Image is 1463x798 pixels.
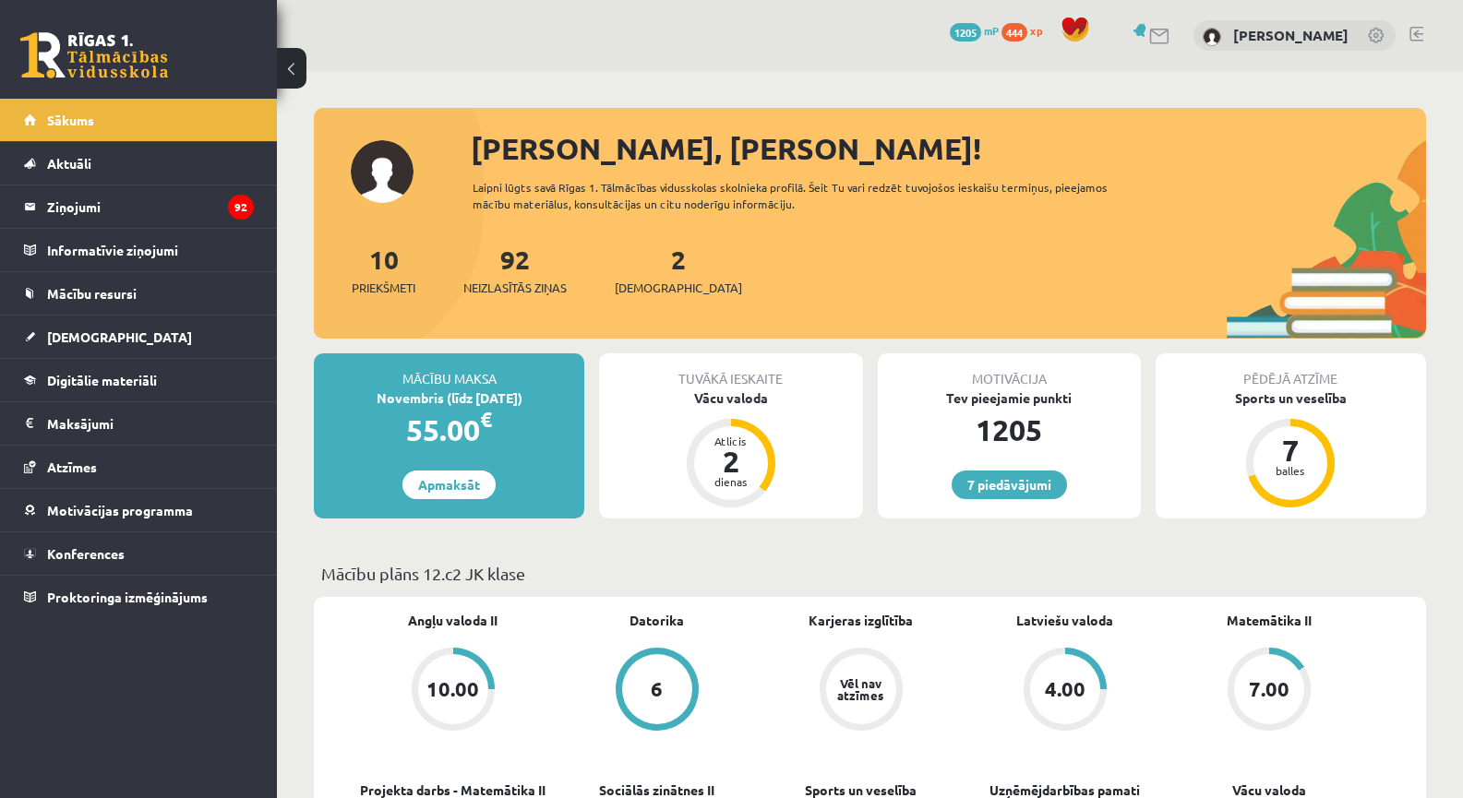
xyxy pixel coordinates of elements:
[321,561,1419,586] p: Mācību plāns 12.c2 JK klase
[47,285,137,302] span: Mācību resursi
[1016,611,1113,630] a: Latviešu valoda
[47,155,91,172] span: Aktuāli
[47,502,193,518] span: Motivācijas programma
[473,179,1140,212] div: Laipni lūgts savā Rīgas 1. Tālmācības vidusskolas skolnieka profilā. Šeit Tu vari redzēt tuvojošo...
[471,126,1426,171] div: [PERSON_NAME], [PERSON_NAME]!
[24,316,254,358] a: [DEMOGRAPHIC_DATA]
[24,99,254,141] a: Sākums
[463,279,567,297] span: Neizlasītās ziņas
[950,23,981,42] span: 1205
[24,576,254,618] a: Proktoringa izmēģinājums
[314,388,584,408] div: Novembris (līdz [DATE])
[228,195,254,220] i: 92
[878,353,1141,388] div: Motivācija
[703,476,759,487] div: dienas
[47,328,192,345] span: [DEMOGRAPHIC_DATA]
[1203,28,1221,46] img: Artjoms Rinkevičs
[24,446,254,488] a: Atzīmes
[24,489,254,531] a: Motivācijas programma
[984,23,999,38] span: mP
[24,142,254,185] a: Aktuāli
[615,243,742,297] a: 2[DEMOGRAPHIC_DATA]
[47,402,254,445] legend: Maksājumi
[759,648,963,734] a: Vēl nav atzīmes
[24,229,254,271] a: Informatīvie ziņojumi
[47,112,94,128] span: Sākums
[599,353,862,388] div: Tuvākā ieskaite
[47,589,208,605] span: Proktoringa izmēģinājums
[47,229,254,271] legend: Informatīvie ziņojumi
[878,408,1141,452] div: 1205
[47,185,254,228] legend: Ziņojumi
[24,359,254,401] a: Digitālie materiāli
[352,279,415,297] span: Priekšmeti
[1263,435,1318,465] div: 7
[463,243,567,297] a: 92Neizlasītās ziņas
[1045,679,1085,699] div: 4.00
[630,611,684,630] a: Datorika
[314,408,584,452] div: 55.00
[615,279,742,297] span: [DEMOGRAPHIC_DATA]
[1249,679,1289,699] div: 7.00
[24,272,254,315] a: Mācību resursi
[1030,23,1042,38] span: xp
[809,611,913,630] a: Karjeras izglītība
[1156,353,1426,388] div: Pēdējā atzīme
[402,470,496,499] a: Apmaksāt
[408,611,498,630] a: Angļu valoda II
[352,243,415,297] a: 10Priekšmeti
[47,459,97,475] span: Atzīmes
[47,545,125,562] span: Konferences
[1156,388,1426,510] a: Sports un veselība 7 balles
[1167,648,1371,734] a: 7.00
[351,648,555,734] a: 10.00
[703,447,759,476] div: 2
[1001,23,1027,42] span: 444
[599,388,862,510] a: Vācu valoda Atlicis 2 dienas
[24,185,254,228] a: Ziņojumi92
[950,23,999,38] a: 1205 mP
[24,532,254,575] a: Konferences
[555,648,759,734] a: 6
[963,648,1167,734] a: 4.00
[47,372,157,388] span: Digitālie materiāli
[20,32,168,78] a: Rīgas 1. Tālmācības vidusskola
[1227,611,1312,630] a: Matemātika II
[703,435,759,447] div: Atlicis
[952,470,1067,499] a: 7 piedāvājumi
[599,388,862,408] div: Vācu valoda
[651,679,663,699] div: 6
[835,677,887,701] div: Vēl nav atzīmes
[314,353,584,388] div: Mācību maksa
[1263,465,1318,476] div: balles
[480,406,492,433] span: €
[878,388,1141,408] div: Tev pieejamie punkti
[1156,388,1426,408] div: Sports un veselība
[24,402,254,445] a: Maksājumi
[426,679,479,699] div: 10.00
[1233,26,1349,44] a: [PERSON_NAME]
[1001,23,1051,38] a: 444 xp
